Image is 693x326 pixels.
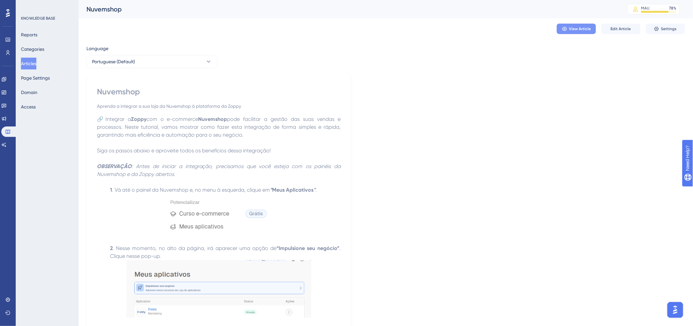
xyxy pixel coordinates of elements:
span: com o e-commerce [146,116,198,122]
button: Reports [21,29,37,41]
button: Domain [21,86,37,98]
span: Edit Article [611,26,631,31]
div: Nuvemshop [86,5,611,14]
strong: Zoppy [131,116,146,122]
button: Categories [21,43,44,55]
em: : Antes de iniciar a integração, precisamos que você esteja com os painéis da Nuvemshop e da Zopp... [97,163,342,177]
strong: OBSERVAÇÃO [97,163,132,169]
div: MAU [641,6,650,11]
iframe: UserGuiding AI Assistant Launcher [665,300,685,320]
span: . [315,187,317,193]
span: Settings [661,26,677,31]
strong: “Impulsione seu negócio” [277,245,339,251]
div: Aprenda a integrar a sua loja da Nuvemshop à plataforma da Zoppy [97,102,341,110]
strong: 2 [110,245,113,251]
span: Need Help? [15,2,41,10]
span: Siga os passos abaixo e aproveite todos os benefícios dessa integração! [97,147,271,154]
button: Edit Article [601,24,641,34]
strong: " [313,187,315,193]
div: 78 % [669,6,677,11]
button: Articles [21,58,36,69]
button: Settings [646,24,685,34]
strong: 1 [110,187,112,193]
span: Portuguese (Default) [92,58,135,66]
span: Language [86,45,108,52]
span: . Nesse momento, no alto da página, irá aparecer uma opção de [113,245,277,251]
span: View Article [569,26,591,31]
div: KNOWLEDGE BASE [21,16,55,21]
strong: Meus Aplicativos [272,187,313,193]
strong: ” [270,187,272,193]
button: View Article [557,24,596,34]
button: Portuguese (Default) [86,55,217,68]
button: Access [21,101,36,113]
span: pode facilitar a gestão das suas vendas e processos. Neste tutorial, vamos mostrar como fazer est... [97,116,342,138]
strong: Nuvemshop [198,116,227,122]
div: Nuvemshop [97,86,341,97]
span: 🔗Integrar a [97,116,131,122]
button: Page Settings [21,72,50,84]
span: . Vá até o painel da Nuvemshop e, no menu à esquerda, clique em [112,187,270,193]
